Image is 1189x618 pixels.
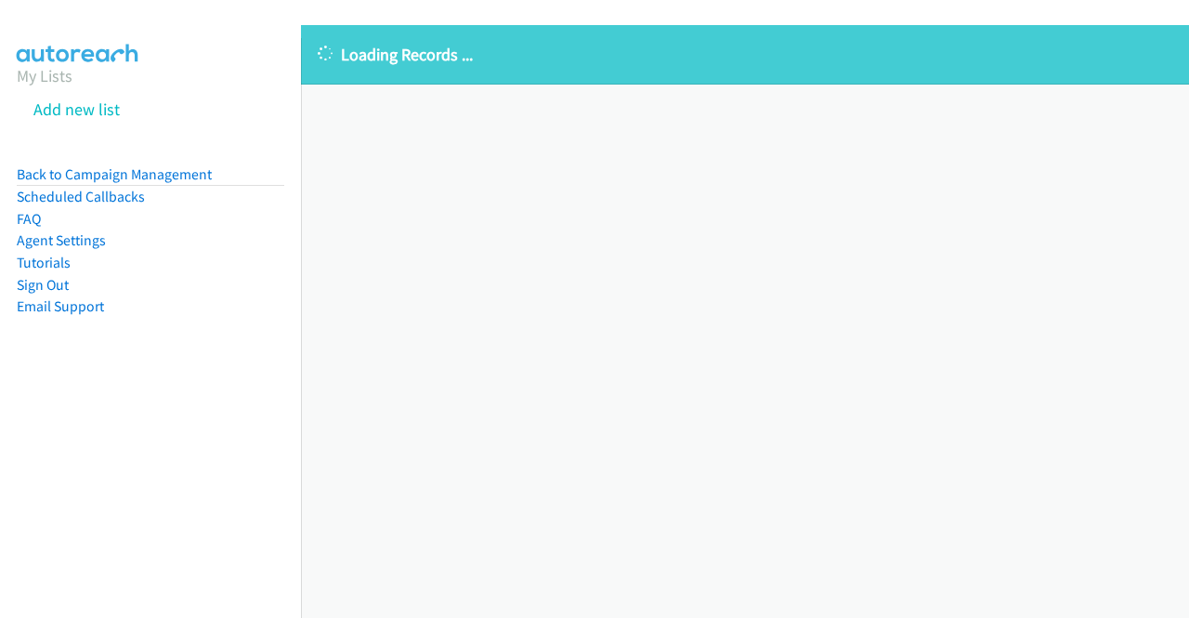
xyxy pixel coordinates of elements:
a: Scheduled Callbacks [17,188,145,205]
a: My Lists [17,65,72,86]
a: Email Support [17,297,104,315]
p: Loading Records ... [318,42,1172,67]
a: Add new list [33,99,120,120]
a: FAQ [17,210,41,228]
a: Agent Settings [17,231,106,249]
a: Back to Campaign Management [17,165,212,183]
a: Sign Out [17,276,69,294]
a: Tutorials [17,254,71,271]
